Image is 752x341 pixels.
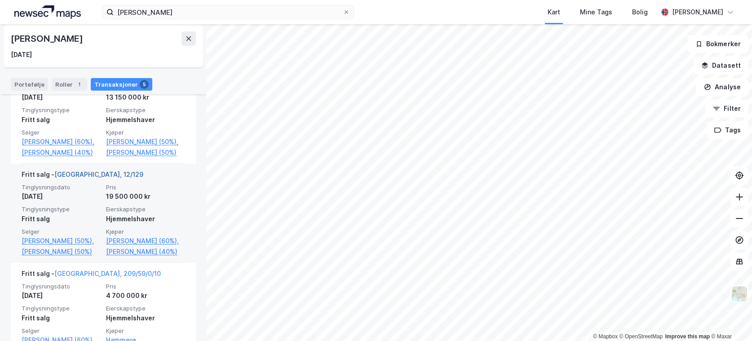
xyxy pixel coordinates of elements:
[106,205,185,213] span: Eierskapstype
[22,236,101,246] a: [PERSON_NAME] (50%),
[11,49,32,60] div: [DATE]
[106,228,185,236] span: Kjøper
[106,184,185,191] span: Pris
[22,147,101,158] a: [PERSON_NAME] (40%)
[106,283,185,290] span: Pris
[11,78,48,91] div: Portefølje
[106,106,185,114] span: Eierskapstype
[22,169,143,184] div: Fritt salg -
[22,205,101,213] span: Tinglysningstype
[91,78,152,91] div: Transaksjoner
[106,246,185,257] a: [PERSON_NAME] (40%)
[22,129,101,136] span: Selger
[707,121,748,139] button: Tags
[54,270,161,277] a: [GEOGRAPHIC_DATA], 209/59/0/10
[106,236,185,246] a: [PERSON_NAME] (60%),
[140,80,149,89] div: 5
[705,100,748,118] button: Filter
[106,92,185,103] div: 13 150 000 kr
[22,214,101,224] div: Fritt salg
[106,305,185,312] span: Eierskapstype
[11,31,84,46] div: [PERSON_NAME]
[106,214,185,224] div: Hjemmelshaver
[54,170,143,178] a: [GEOGRAPHIC_DATA], 12/129
[22,92,101,103] div: [DATE]
[22,313,101,324] div: Fritt salg
[696,78,748,96] button: Analyse
[114,5,343,19] input: Søk på adresse, matrikkel, gårdeiere, leietakere eller personer
[22,184,101,191] span: Tinglysningsdato
[672,7,723,17] div: [PERSON_NAME]
[22,246,101,257] a: [PERSON_NAME] (50%)
[106,313,185,324] div: Hjemmelshaver
[580,7,612,17] div: Mine Tags
[106,136,185,147] a: [PERSON_NAME] (50%),
[106,114,185,125] div: Hjemmelshaver
[632,7,648,17] div: Bolig
[694,57,748,74] button: Datasett
[75,80,84,89] div: 1
[619,333,663,340] a: OpenStreetMap
[106,290,185,301] div: 4 700 000 kr
[548,7,560,17] div: Kart
[106,129,185,136] span: Kjøper
[106,327,185,335] span: Kjøper
[22,114,101,125] div: Fritt salg
[22,283,101,290] span: Tinglysningsdato
[593,333,618,340] a: Mapbox
[22,228,101,236] span: Selger
[22,327,101,335] span: Selger
[106,147,185,158] a: [PERSON_NAME] (50%)
[52,78,87,91] div: Roller
[707,298,752,341] iframe: Chat Widget
[22,106,101,114] span: Tinglysningstype
[22,290,101,301] div: [DATE]
[14,5,81,19] img: logo.a4113a55bc3d86da70a041830d287a7e.svg
[22,268,161,283] div: Fritt salg -
[22,305,101,312] span: Tinglysningstype
[665,333,710,340] a: Improve this map
[688,35,748,53] button: Bokmerker
[22,136,101,147] a: [PERSON_NAME] (60%),
[731,285,748,302] img: Z
[22,191,101,202] div: [DATE]
[106,191,185,202] div: 19 500 000 kr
